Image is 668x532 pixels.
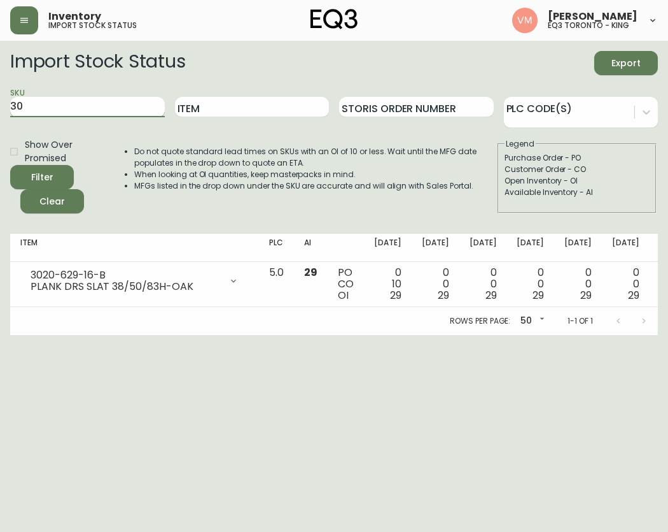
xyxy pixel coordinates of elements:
div: Customer Order - CO [504,164,650,175]
div: Open Inventory - OI [504,175,650,187]
div: Available Inventory - AI [504,187,650,198]
th: [DATE] [364,234,412,262]
p: 1-1 of 1 [567,315,593,327]
span: Inventory [48,11,101,22]
th: PLC [259,234,294,262]
span: OI [338,288,349,303]
th: AI [294,234,328,262]
img: 0f63483a436850f3a2e29d5ab35f16df [512,8,538,33]
th: [DATE] [506,234,554,262]
li: MFGs listed in the drop down under the SKU are accurate and will align with Sales Portal. [134,180,496,192]
div: 0 0 [517,267,544,301]
div: 0 0 [612,267,639,301]
th: [DATE] [412,234,459,262]
span: 29 [438,288,449,303]
span: 29 [532,288,544,303]
div: PLANK DRS SLAT 38/50/83H-OAK [31,281,221,292]
span: 29 [390,288,401,303]
div: 50 [515,311,547,332]
li: Do not quote standard lead times on SKUs with an OI of 10 or less. Wait until the MFG date popula... [134,146,496,169]
th: [DATE] [602,234,650,262]
p: Rows per page: [450,315,510,327]
td: 5.0 [259,262,294,307]
th: [DATE] [459,234,507,262]
h5: import stock status [48,22,137,29]
span: 29 [628,288,639,303]
span: Show Over Promised [25,138,99,165]
th: [DATE] [554,234,602,262]
span: Export [604,55,648,71]
button: Export [594,51,658,75]
div: Purchase Order - PO [504,152,650,164]
div: 3020-629-16-BPLANK DRS SLAT 38/50/83H-OAK [20,267,249,295]
div: 0 0 [564,267,592,301]
h5: eq3 toronto - king [548,22,629,29]
div: 0 10 [374,267,401,301]
div: 0 0 [470,267,497,301]
span: 29 [304,265,317,280]
th: Item [10,234,259,262]
div: 0 0 [422,267,449,301]
span: [PERSON_NAME] [548,11,637,22]
legend: Legend [504,138,536,150]
img: logo [310,9,358,29]
div: PO CO [338,267,354,301]
span: 29 [485,288,497,303]
span: 29 [580,288,592,303]
span: Clear [31,194,74,210]
li: When looking at OI quantities, keep masterpacks in mind. [134,169,496,180]
button: Clear [20,189,84,213]
h2: Import Stock Status [10,51,185,75]
button: Filter [10,165,74,189]
div: 3020-629-16-B [31,270,221,281]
